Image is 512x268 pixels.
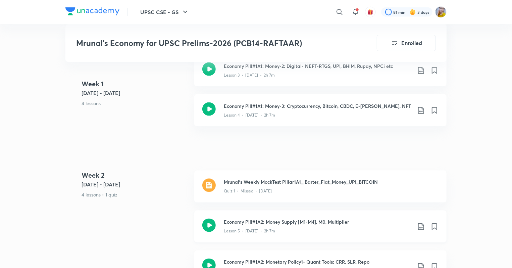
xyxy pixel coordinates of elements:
[367,9,373,15] img: avatar
[224,188,272,194] p: Quiz 1 • Missed • [DATE]
[194,94,447,134] a: Economy Pill#1A1: Money-3: Cryptocurrency, Bitcoin, CBDC, E-[PERSON_NAME], NFTLesson 4 • [DATE] •...
[377,35,436,51] button: Enrolled
[224,62,412,70] h3: Economy Pill#1A1: Money-2: Digital- NEFT-RTGS, UPI, BHIM, Rupay, NPCi etc
[82,181,189,189] h5: [DATE] - [DATE]
[82,79,189,89] h4: Week 1
[224,219,412,226] h3: Economy Pill#1A2: Money Supply [M1-M4], M0, Multiplier
[194,54,447,94] a: Economy Pill#1A1: Money-2: Digital- NEFT-RTGS, UPI, BHIM, Rupay, NPCi etcLesson 3 • [DATE] • 2h 7m
[194,171,447,211] a: quizMrunal's Weekly MockTest Pillar1A1_ Barter_Fiat_Money_UPI_BITCOINQuiz 1 • Missed • [DATE]
[224,179,439,186] h3: Mrunal's Weekly MockTest Pillar1A1_ Barter_Fiat_Money_UPI_BITCOIN
[224,112,275,118] p: Lesson 4 • [DATE] • 2h 7m
[224,72,275,78] p: Lesson 3 • [DATE] • 2h 7m
[136,5,193,19] button: UPSC CSE - GS
[76,38,339,48] h3: Mrunal’s Economy for UPSC Prelims-2026 (PCB14-RAFTAAR)
[65,7,119,15] img: Company Logo
[194,211,447,251] a: Economy Pill#1A2: Money Supply [M1-M4], M0, MultiplierLesson 5 • [DATE] • 2h 7m
[202,179,216,192] img: quiz
[409,9,416,15] img: streak
[365,7,376,17] button: avatar
[82,191,189,198] p: 4 lessons • 1 quiz
[435,6,447,18] img: komal kumari
[82,171,189,181] h4: Week 2
[82,100,189,107] p: 4 lessons
[65,7,119,17] a: Company Logo
[224,228,275,234] p: Lesson 5 • [DATE] • 2h 7m
[224,102,412,109] h3: Economy Pill#1A1: Money-3: Cryptocurrency, Bitcoin, CBDC, E-[PERSON_NAME], NFT
[82,89,189,97] h5: [DATE] - [DATE]
[224,259,412,266] h3: Economy Pill#1A2: Monetary Policy1- Quant Tools: CRR, SLR, Repo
